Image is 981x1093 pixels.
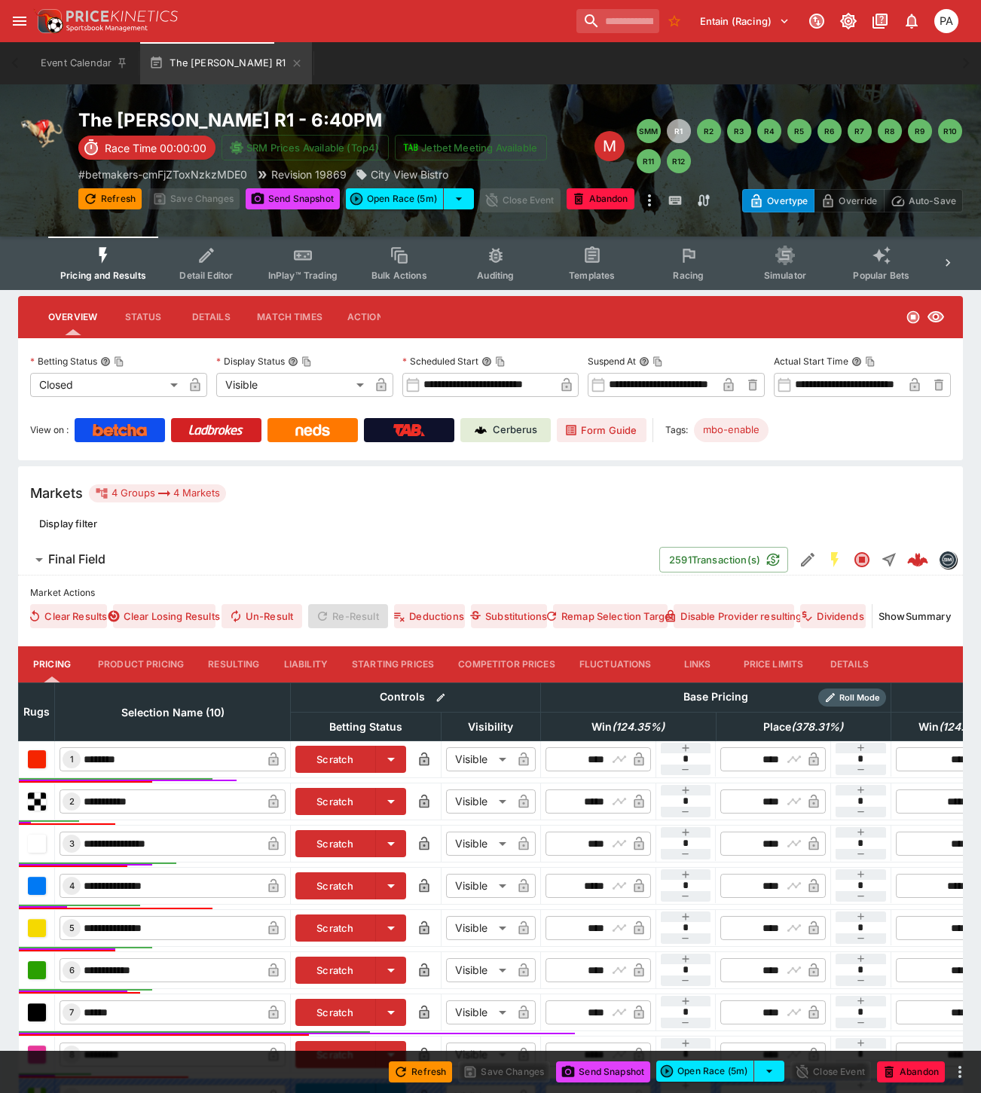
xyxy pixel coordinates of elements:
button: SRM Prices Available (Top4) [222,135,389,160]
div: Visible [446,916,512,940]
button: Refresh [389,1061,452,1082]
button: R9 [908,119,932,143]
div: Visible [446,832,512,856]
div: Closed [30,373,183,397]
label: Market Actions [30,582,951,604]
button: open drawer [6,8,33,35]
button: SGM Enabled [821,546,848,573]
button: Send Snapshot [556,1061,650,1082]
p: Auto-Save [909,193,956,209]
button: Clear Results [30,604,107,628]
button: select merge strategy [444,188,474,209]
button: Price Limits [732,646,816,682]
button: Notifications [898,8,925,35]
em: ( 378.31 %) [791,718,843,736]
div: Event type filters [48,237,933,290]
button: Status [109,299,177,335]
p: Suspend At [588,355,636,368]
button: ShowSummary [879,604,951,628]
button: Competitor Prices [446,646,567,682]
button: Scratch [295,872,376,899]
button: Auto-Save [884,189,963,212]
button: Copy To Clipboard [301,356,312,367]
button: Closed [848,546,876,573]
button: Scratch [295,746,376,773]
span: 6 [66,965,78,975]
div: Visible [216,373,369,397]
input: search [576,9,659,33]
button: Clear Losing Results [113,604,215,628]
span: Auditing [477,270,514,281]
p: Betting Status [30,355,97,368]
span: Selection Name (10) [105,704,241,722]
img: PriceKinetics Logo [33,6,63,36]
button: Scratch [295,1041,376,1068]
button: R11 [637,149,661,173]
button: Links [664,646,732,682]
div: Base Pricing [677,688,754,707]
div: Peter Addley [934,9,958,33]
button: Copy To Clipboard [652,356,663,367]
a: Cerberus [460,418,551,442]
span: Un-Result [222,604,302,628]
p: Revision 19869 [271,166,347,182]
button: Match Times [245,299,335,335]
span: Roll Mode [833,692,886,704]
button: Select Tenant [691,9,799,33]
div: Visible [446,1000,512,1024]
button: R6 [817,119,842,143]
button: Starting Prices [340,646,446,682]
h5: Markets [30,484,83,502]
button: 2591Transaction(s) [659,547,788,572]
img: TabNZ [393,424,425,436]
button: Open Race (5m) [346,188,444,209]
button: R4 [757,119,781,143]
button: R12 [667,149,691,173]
nav: pagination navigation [637,119,963,173]
img: Neds [295,424,329,436]
button: more [640,188,659,212]
button: R5 [787,119,811,143]
div: split button [346,188,474,209]
div: Show/hide Price Roll mode configuration. [818,688,886,707]
button: Final Field [18,545,659,575]
span: Bulk Actions [371,270,427,281]
button: R8 [878,119,902,143]
button: Documentation [866,8,894,35]
button: select merge strategy [754,1061,784,1082]
button: Scheduled StartCopy To Clipboard [481,356,492,367]
button: R10 [938,119,962,143]
div: ff7d754a-1fe3-4dbb-b0a8-f1253a09cfbb [907,549,928,570]
button: Dividends [800,604,865,628]
button: R2 [697,119,721,143]
span: Re-Result [308,604,387,628]
button: Copy To Clipboard [114,356,124,367]
span: Detail Editor [179,270,233,281]
button: Abandon [877,1061,945,1082]
p: Race Time 00:00:00 [105,140,206,156]
button: Scratch [295,914,376,942]
span: InPlay™ Trading [268,270,338,281]
div: Betting Target: cerberus [694,418,769,442]
span: 5 [66,923,78,933]
span: 3 [66,838,78,849]
span: Templates [569,270,615,281]
svg: Visible [927,308,945,326]
span: 7 [66,1007,77,1018]
img: Cerberus [475,424,487,436]
label: Tags: [665,418,688,442]
span: 1 [67,754,77,765]
img: logo-cerberus--red.svg [907,549,928,570]
button: Copy To Clipboard [495,356,506,367]
button: Display filter [30,511,106,536]
img: Betcha [93,424,147,436]
span: mbo-enable [694,423,769,438]
div: City View Bistro [356,166,448,182]
span: Mark an event as closed and abandoned. [877,1063,945,1078]
button: Override [814,189,884,212]
button: Pricing [18,646,86,682]
span: Simulator [764,270,806,281]
p: Scheduled Start [402,355,478,368]
button: Overview [36,299,109,335]
button: Refresh [78,188,142,209]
